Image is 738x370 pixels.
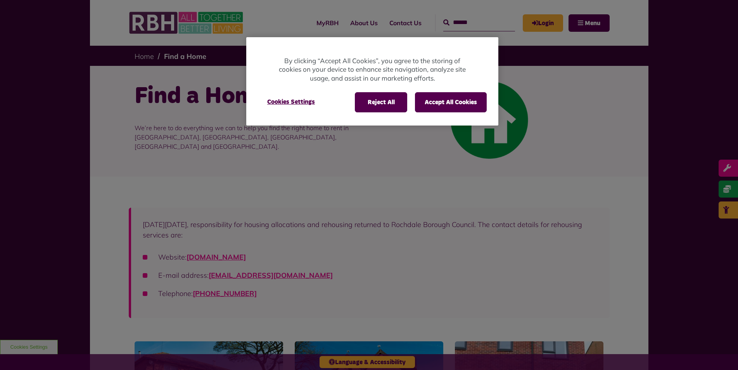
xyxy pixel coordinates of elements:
div: Cookie banner [246,37,498,126]
button: Accept All Cookies [415,92,487,112]
p: By clicking “Accept All Cookies”, you agree to the storing of cookies on your device to enhance s... [277,57,467,83]
button: Reject All [355,92,407,112]
div: Privacy [246,37,498,126]
button: Cookies Settings [258,92,324,112]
